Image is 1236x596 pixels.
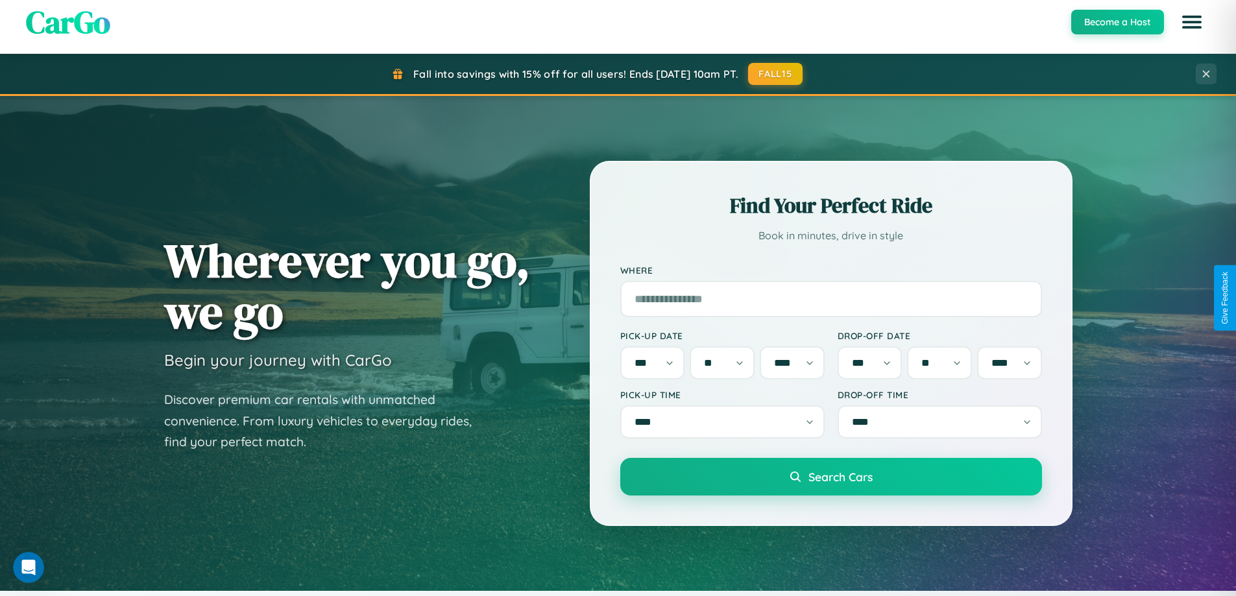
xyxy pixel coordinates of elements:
label: Drop-off Time [838,389,1042,400]
button: Become a Host [1071,10,1164,34]
label: Pick-up Time [620,389,825,400]
button: FALL15 [748,63,803,85]
span: Fall into savings with 15% off for all users! Ends [DATE] 10am PT. [413,67,738,80]
h3: Begin your journey with CarGo [164,350,392,370]
div: Give Feedback [1220,272,1230,324]
label: Drop-off Date [838,330,1042,341]
span: Search Cars [808,470,873,484]
button: Search Cars [620,458,1042,495]
button: Open menu [1174,4,1210,40]
h2: Find Your Perfect Ride [620,191,1042,220]
label: Where [620,265,1042,276]
iframe: Intercom live chat [13,552,44,583]
h1: Wherever you go, we go [164,235,530,337]
p: Discover premium car rentals with unmatched convenience. From luxury vehicles to everyday rides, ... [164,389,489,453]
p: Book in minutes, drive in style [620,226,1042,245]
label: Pick-up Date [620,330,825,341]
span: CarGo [26,1,110,43]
